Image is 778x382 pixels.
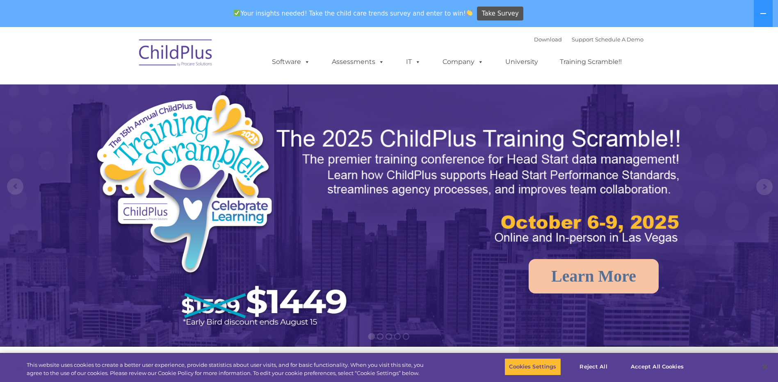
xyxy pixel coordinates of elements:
[552,54,630,70] a: Training Scramble!!
[135,34,217,75] img: ChildPlus by Procare Solutions
[230,5,476,21] span: Your insights needed! Take the child care trends survey and enter to win!
[497,54,546,70] a: University
[568,358,619,375] button: Reject All
[572,36,593,43] a: Support
[504,358,561,375] button: Cookies Settings
[114,88,149,94] span: Phone number
[529,259,659,293] a: Learn More
[534,36,562,43] a: Download
[477,7,523,21] a: Take Survey
[114,54,139,60] span: Last name
[626,358,688,375] button: Accept All Cookies
[264,54,318,70] a: Software
[234,10,240,16] img: ✅
[398,54,429,70] a: IT
[27,361,428,377] div: This website uses cookies to create a better user experience, provide statistics about user visit...
[466,10,472,16] img: 👏
[595,36,643,43] a: Schedule A Demo
[534,36,643,43] font: |
[756,358,774,376] button: Close
[434,54,492,70] a: Company
[482,7,519,21] span: Take Survey
[324,54,392,70] a: Assessments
